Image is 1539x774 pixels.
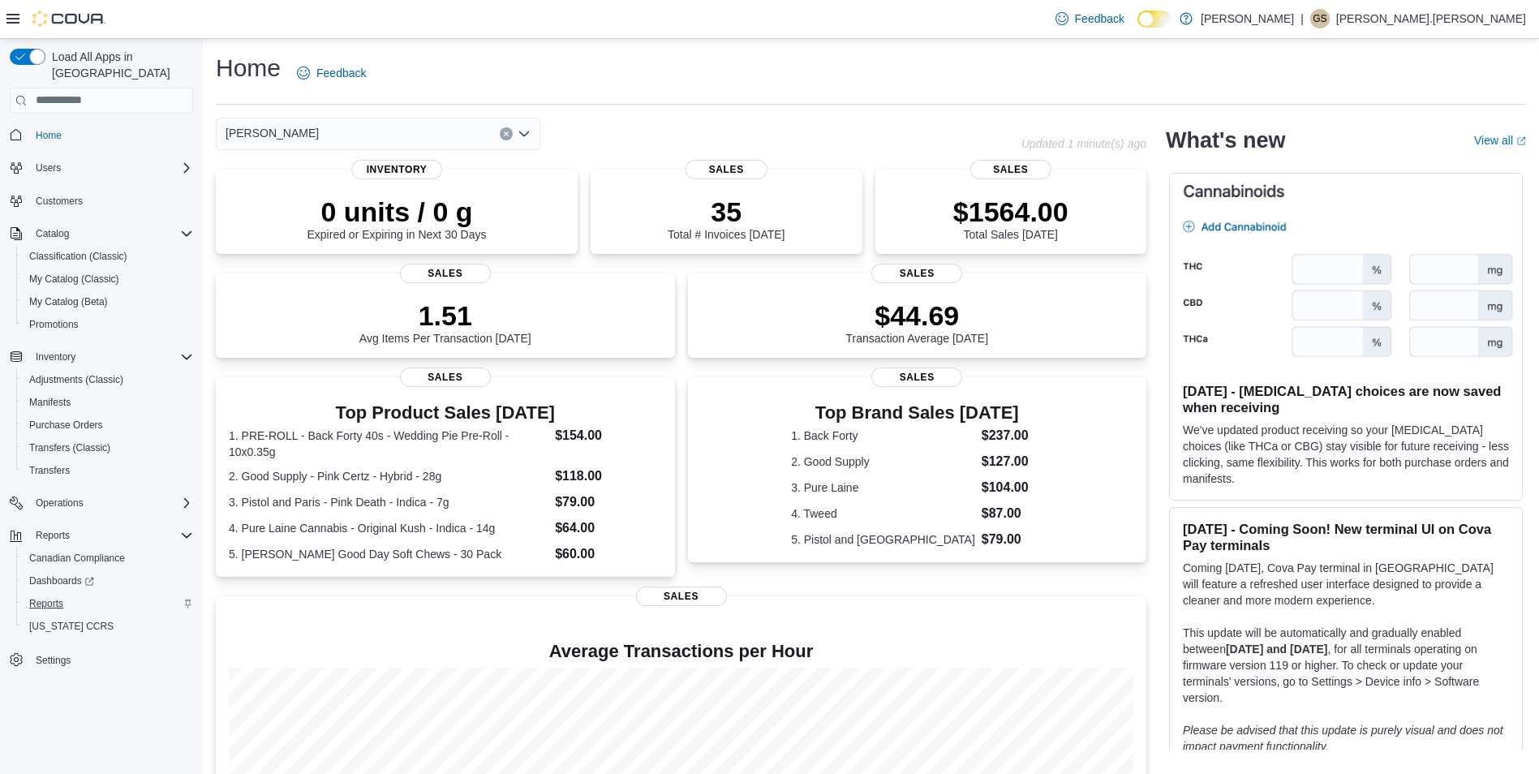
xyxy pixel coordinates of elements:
[36,161,61,174] span: Users
[23,393,193,412] span: Manifests
[555,544,661,564] dd: $60.00
[307,196,487,241] div: Expired or Expiring in Next 30 Days
[36,227,69,240] span: Catalog
[500,127,513,140] button: Clear input
[23,548,193,568] span: Canadian Compliance
[1516,136,1526,146] svg: External link
[29,526,76,545] button: Reports
[29,295,108,308] span: My Catalog (Beta)
[23,247,193,266] span: Classification (Classic)
[1313,9,1326,28] span: GS
[982,478,1043,497] dd: $104.00
[555,426,661,445] dd: $154.00
[3,524,200,547] button: Reports
[359,299,531,345] div: Avg Items Per Transaction [DATE]
[16,368,200,391] button: Adjustments (Classic)
[1226,643,1327,656] strong: [DATE] and [DATE]
[29,347,82,367] button: Inventory
[1183,521,1509,553] h3: [DATE] - Coming Soon! New terminal UI on Cova Pay terminals
[1474,134,1526,147] a: View allExternal link
[668,196,785,228] p: 35
[16,414,200,436] button: Purchase Orders
[290,57,372,89] a: Feedback
[791,403,1042,423] h3: Top Brand Sales [DATE]
[23,438,117,458] a: Transfers (Classic)
[982,452,1043,471] dd: $127.00
[1183,625,1509,706] p: This update will be automatically and gradually enabled between , for all terminals operating on ...
[36,529,70,542] span: Reports
[29,224,75,243] button: Catalog
[29,464,70,477] span: Transfers
[229,520,548,536] dt: 4. Pure Laine Cannabis - Original Kush - Indica - 14g
[29,396,71,409] span: Manifests
[351,160,442,179] span: Inventory
[29,347,193,367] span: Inventory
[555,518,661,538] dd: $64.00
[3,492,200,514] button: Operations
[36,195,83,208] span: Customers
[16,313,200,336] button: Promotions
[1183,724,1503,753] em: Please be advised that this update is purely visual and does not impact payment functionality.
[29,373,123,386] span: Adjustments (Classic)
[845,299,988,345] div: Transaction Average [DATE]
[29,649,193,669] span: Settings
[16,436,200,459] button: Transfers (Classic)
[3,157,200,179] button: Users
[1300,9,1304,28] p: |
[1049,2,1131,35] a: Feedback
[1183,422,1509,487] p: We've updated product receiving so your [MEDICAL_DATA] choices (like THCa or CBG) stay visible fo...
[29,250,127,263] span: Classification (Classic)
[23,370,193,389] span: Adjustments (Classic)
[555,467,661,486] dd: $118.00
[23,461,76,480] a: Transfers
[29,419,103,432] span: Purchase Orders
[29,224,193,243] span: Catalog
[29,493,193,513] span: Operations
[23,370,130,389] a: Adjustments (Classic)
[307,196,487,228] p: 0 units / 0 g
[16,459,200,482] button: Transfers
[36,129,62,142] span: Home
[23,548,131,568] a: Canadian Compliance
[16,570,200,592] a: Dashboards
[229,403,662,423] h3: Top Product Sales [DATE]
[1137,11,1171,28] input: Dark Mode
[23,269,193,289] span: My Catalog (Classic)
[982,530,1043,549] dd: $79.00
[359,299,531,332] p: 1.51
[791,454,975,470] dt: 2. Good Supply
[23,571,193,591] span: Dashboards
[16,547,200,570] button: Canadian Compliance
[16,592,200,615] button: Reports
[29,574,94,587] span: Dashboards
[29,552,125,565] span: Canadian Compliance
[1075,11,1124,27] span: Feedback
[29,441,110,454] span: Transfers (Classic)
[636,587,727,606] span: Sales
[1183,560,1509,608] p: Coming [DATE], Cova Pay terminal in [GEOGRAPHIC_DATA] will feature a refreshed user interface des...
[953,196,1068,228] p: $1564.00
[36,654,71,667] span: Settings
[23,571,101,591] a: Dashboards
[3,189,200,213] button: Customers
[226,123,319,143] span: [PERSON_NAME]
[29,651,77,670] a: Settings
[23,594,70,613] a: Reports
[791,531,975,548] dt: 5. Pistol and [GEOGRAPHIC_DATA]
[29,191,193,211] span: Customers
[36,350,75,363] span: Inventory
[953,196,1068,241] div: Total Sales [DATE]
[23,461,193,480] span: Transfers
[791,428,975,444] dt: 1. Back Forty
[23,594,193,613] span: Reports
[229,546,548,562] dt: 5. [PERSON_NAME] Good Day Soft Chews - 30 Pack
[23,315,193,334] span: Promotions
[29,493,90,513] button: Operations
[29,318,79,331] span: Promotions
[10,117,193,714] nav: Complex example
[29,191,89,211] a: Customers
[216,52,281,84] h1: Home
[29,620,114,633] span: [US_STATE] CCRS
[29,126,68,145] a: Home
